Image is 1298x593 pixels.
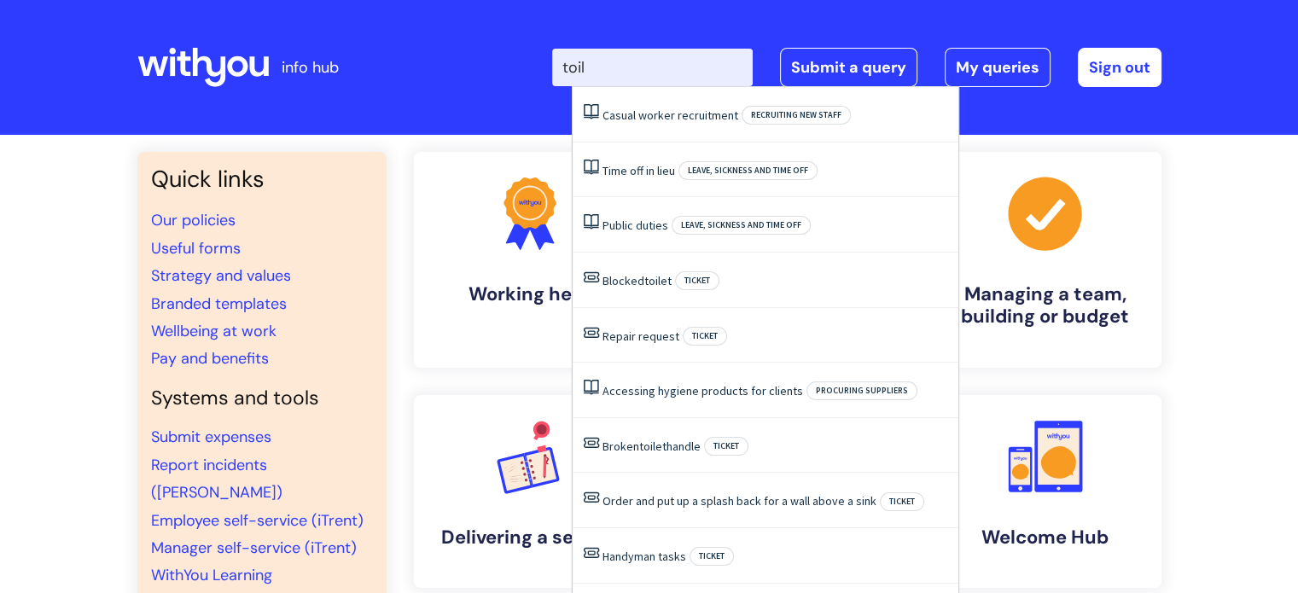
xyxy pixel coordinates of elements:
[602,273,672,288] a: Blockedtoilet
[151,538,357,558] a: Manager self-service (iTrent)
[151,387,373,410] h4: Systems and tools
[151,348,269,369] a: Pay and benefits
[414,152,646,368] a: Working here
[602,328,679,344] a: Repair request
[929,395,1161,588] a: Welcome Hub
[414,395,646,588] a: Delivering a service
[552,49,753,86] input: Search
[742,106,851,125] span: Recruiting new staff
[602,493,876,509] a: Order and put up a splash back for a wall above a sink
[929,152,1161,368] a: Managing a team, building or budget
[602,163,675,178] a: Time off in lieu
[602,108,738,123] a: Casual worker recruitment
[690,547,734,566] span: Ticket
[151,238,241,259] a: Useful forms
[704,437,748,456] span: Ticket
[552,48,1161,87] div: | -
[151,455,282,503] a: Report incidents ([PERSON_NAME])
[880,492,924,511] span: Ticket
[943,526,1148,549] h4: Welcome Hub
[151,321,276,341] a: Wellbeing at work
[151,210,236,230] a: Our policies
[675,271,719,290] span: Ticket
[282,54,339,81] p: info hub
[806,381,917,400] span: Procuring suppliers
[428,283,632,305] h4: Working here
[151,565,272,585] a: WithYou Learning
[644,273,672,288] span: toilet
[602,218,668,233] a: Public duties
[780,48,917,87] a: Submit a query
[151,265,291,286] a: Strategy and values
[428,526,632,549] h4: Delivering a service
[1078,48,1161,87] a: Sign out
[151,294,287,314] a: Branded templates
[602,439,701,454] a: Brokentoilethandle
[151,166,373,193] h3: Quick links
[602,383,803,398] a: Accessing hygiene products for clients
[602,549,686,564] a: Handyman tasks
[151,427,271,447] a: Submit expenses
[945,48,1051,87] a: My queries
[683,327,727,346] span: Ticket
[943,283,1148,328] h4: Managing a team, building or budget
[678,161,818,180] span: Leave, sickness and time off
[672,216,811,235] span: Leave, sickness and time off
[639,439,666,454] span: toilet
[151,510,364,531] a: Employee self-service (iTrent)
